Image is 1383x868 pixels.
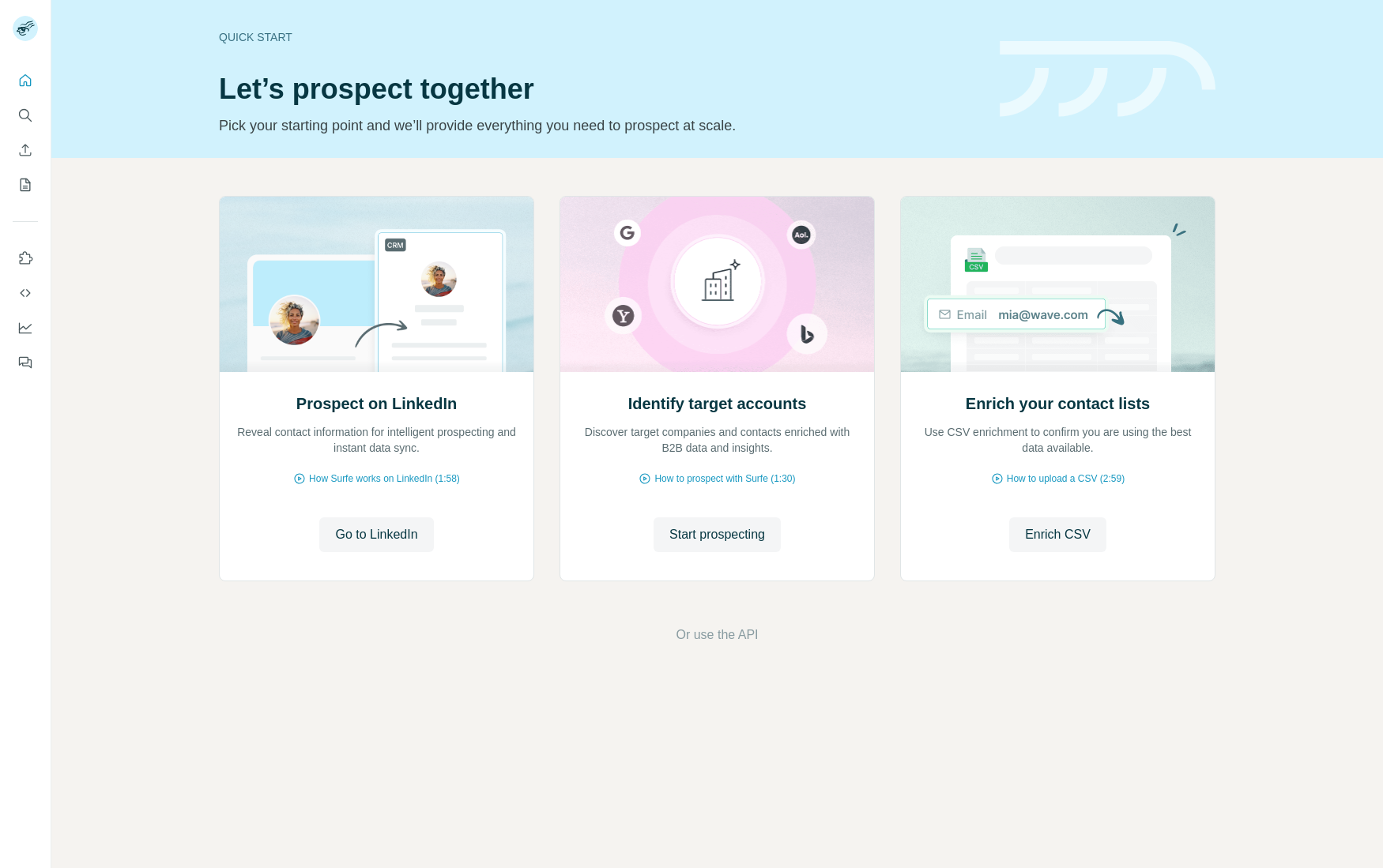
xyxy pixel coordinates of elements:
button: Or use the API [676,626,758,644]
div: Quick start [219,29,981,45]
h2: Identify target accounts [628,393,807,415]
p: Discover target companies and contacts enriched with B2B data and insights. [576,424,858,456]
img: Identify target accounts [560,197,875,372]
h2: Prospect on LinkedIn [296,393,457,415]
button: Use Surfe on LinkedIn [13,244,38,272]
span: How to upload a CSV (2:59) [1007,472,1125,486]
p: Pick your starting point and we’ll provide everything you need to prospect at scale. [219,115,981,137]
button: Quick start [13,66,38,95]
button: My lists [13,171,38,199]
button: Start prospecting [654,517,781,552]
h2: Enrich your contact lists [966,393,1150,415]
button: Enrich CSV [1009,517,1106,552]
span: How to prospect with Surfe (1:30) [654,472,795,486]
h1: Let’s prospect together [219,73,981,105]
button: Search [13,101,38,130]
img: Enrich your contact lists [900,197,1215,372]
button: Enrich CSV [13,136,38,164]
span: Enrich CSV [1025,525,1091,544]
button: Go to LinkedIn [319,517,433,552]
button: Dashboard [13,314,38,342]
p: Reveal contact information for intelligent prospecting and instant data sync. [236,424,518,456]
span: Start prospecting [669,525,765,544]
p: Use CSV enrichment to confirm you are using the best data available. [917,424,1199,456]
button: Feedback [13,348,38,377]
span: How Surfe works on LinkedIn (1:58) [309,472,460,486]
img: banner [1000,41,1215,118]
button: Use Surfe API [13,279,38,307]
span: Go to LinkedIn [335,525,417,544]
img: Prospect on LinkedIn [219,197,534,372]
